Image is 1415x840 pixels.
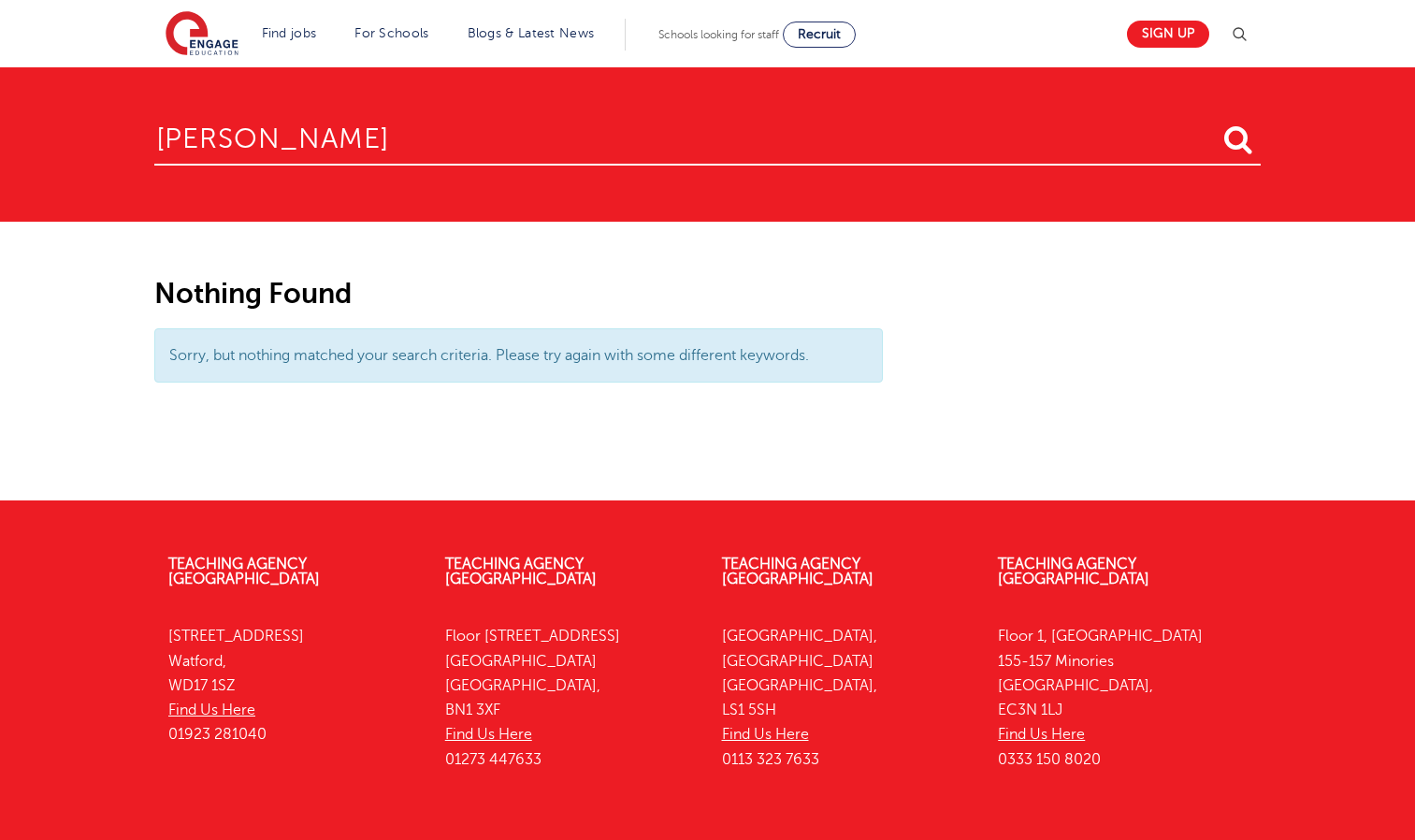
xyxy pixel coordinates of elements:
[783,22,856,48] a: Recruit
[998,726,1085,743] a: Find Us Here
[354,26,428,40] a: For Schools
[658,28,779,41] span: Schools looking for staff
[445,556,597,587] a: Teaching Agency [GEOGRAPHIC_DATA]
[468,26,595,40] a: Blogs & Latest News
[168,702,255,718] a: Find Us Here
[262,26,317,40] a: Find jobs
[168,624,417,746] p: [STREET_ADDRESS] Watford, WD17 1SZ 01923 281040
[1127,21,1209,48] a: Sign up
[445,624,694,772] p: Floor [STREET_ADDRESS] [GEOGRAPHIC_DATA] [GEOGRAPHIC_DATA], BN1 3XF 01273 447633
[722,556,874,587] a: Teaching Agency [GEOGRAPHIC_DATA]
[998,624,1247,772] p: Floor 1, [GEOGRAPHIC_DATA] 155-157 Minories [GEOGRAPHIC_DATA], EC3N 1LJ 0333 150 8020
[166,11,238,58] img: Engage Education
[798,27,841,41] span: Recruit
[998,556,1149,587] a: Teaching Agency [GEOGRAPHIC_DATA]
[722,624,971,772] p: [GEOGRAPHIC_DATA], [GEOGRAPHIC_DATA] [GEOGRAPHIC_DATA], LS1 5SH 0113 323 7633
[169,343,868,368] p: Sorry, but nothing matched your search criteria. Please try again with some different keywords.
[154,278,883,310] h2: Nothing Found
[168,556,320,587] a: Teaching Agency [GEOGRAPHIC_DATA]
[154,105,1261,166] input: Search for:
[445,726,532,743] a: Find Us Here
[722,726,809,743] a: Find Us Here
